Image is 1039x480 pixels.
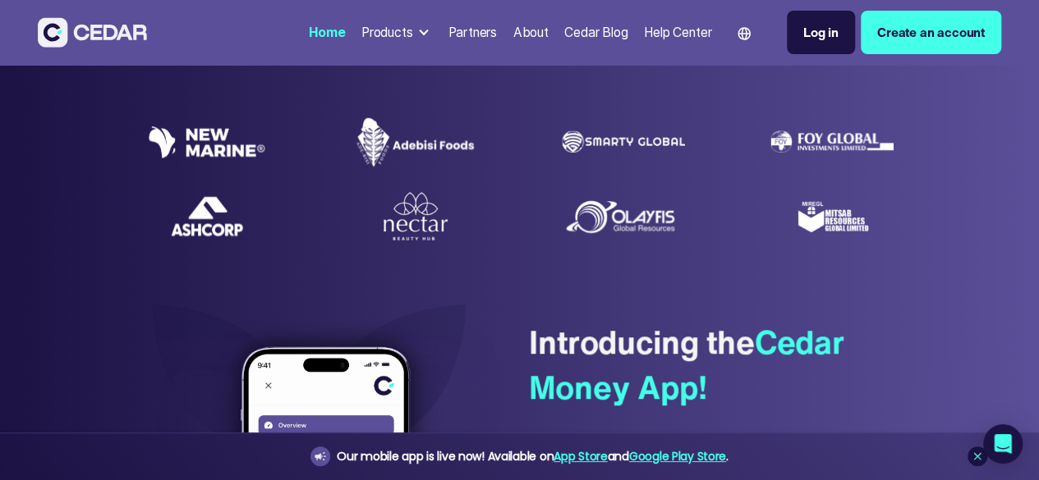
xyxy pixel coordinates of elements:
div: Cedar Blog [564,23,628,42]
a: Help Center [637,15,718,50]
img: Foy Global Investments Limited Logo [770,130,894,153]
img: Olayfis global resources logo [562,196,685,237]
a: Cedar Blog [558,15,634,50]
a: About [507,15,555,50]
div: Log in [803,23,839,42]
img: Nectar Beauty Hub logo [379,190,453,242]
a: Google Play Store [629,448,726,464]
a: Log in [787,11,855,54]
div: Partners [448,23,497,42]
a: Create an account [861,11,1001,54]
img: announcement [314,450,327,463]
div: Products [355,16,439,48]
div: Products [361,23,413,42]
img: world icon [738,27,751,40]
img: New Marine logo [145,126,269,158]
img: Adebisi Foods logo [354,117,477,167]
a: Partners [442,15,503,50]
div: Introducing the [529,320,897,409]
div: Help Center [644,23,711,42]
a: Home [302,15,352,50]
div: About [513,23,549,42]
div: Home [309,23,345,42]
div: Open Intercom Messenger [983,424,1023,464]
div: Our mobile app is live now! Available on and . [337,446,728,467]
img: Mitsab Resources Global Limited Logo [795,180,869,254]
img: Ashcorp Logo [170,195,244,237]
a: App Store [554,448,607,464]
img: Smarty Global logo [562,130,685,153]
span: Cedar Money App! [529,318,844,410]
